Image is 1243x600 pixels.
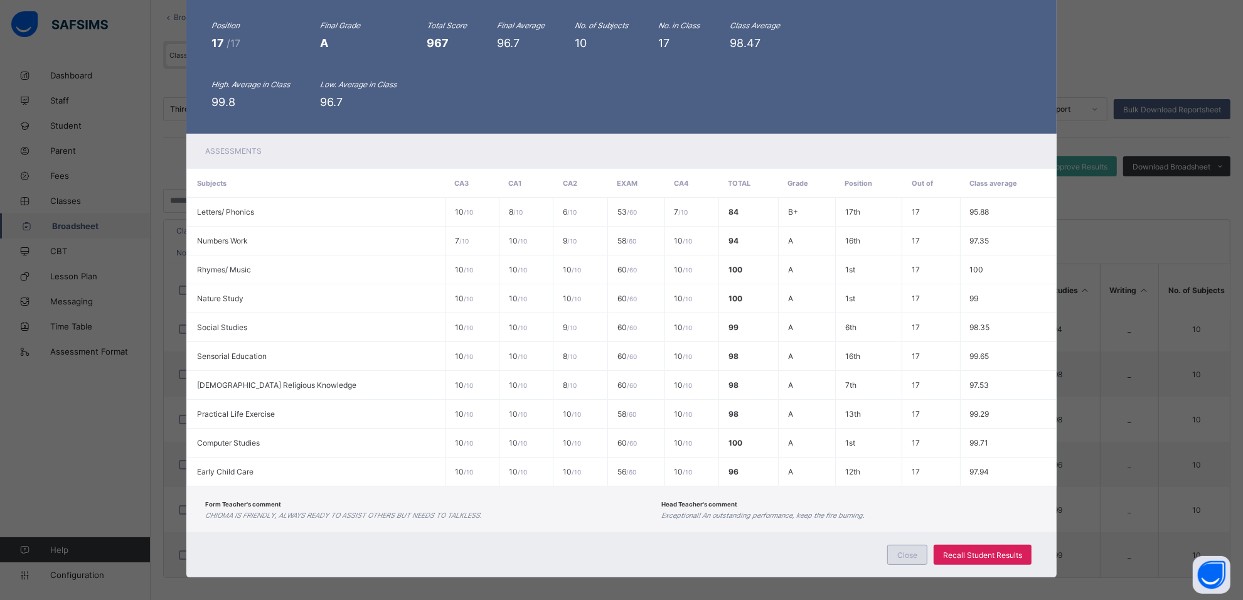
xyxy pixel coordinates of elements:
[455,351,473,361] span: 10
[626,237,636,245] span: / 60
[197,323,247,332] span: Social Studies
[683,439,693,447] span: / 10
[683,410,693,418] span: / 10
[970,294,979,303] span: 99
[320,36,328,50] span: A
[464,382,473,389] span: / 10
[197,351,267,361] span: Sensorial Education
[683,295,693,303] span: / 10
[509,323,527,332] span: 10
[509,380,527,390] span: 10
[845,467,860,476] span: 12th
[970,409,990,419] span: 99.29
[320,21,360,30] i: Final Grade
[675,380,693,390] span: 10
[683,382,693,389] span: / 10
[675,236,693,245] span: 10
[617,351,637,361] span: 60
[912,236,920,245] span: 17
[661,512,865,520] i: Exceptional! An outstanding performance, keep the fire burning.
[617,409,636,419] span: 58
[320,95,343,109] span: 96.7
[788,265,793,274] span: A
[454,179,469,188] span: CA3
[455,409,473,419] span: 10
[464,353,473,360] span: / 10
[626,410,636,418] span: / 60
[626,468,636,476] span: / 60
[845,438,855,447] span: 1st
[912,409,920,419] span: 17
[459,237,469,245] span: / 10
[845,236,860,245] span: 16th
[675,409,693,419] span: 10
[728,323,739,332] span: 99
[572,266,581,274] span: / 10
[912,380,920,390] span: 17
[627,382,637,389] span: / 60
[563,438,581,447] span: 10
[679,208,688,216] span: / 10
[969,179,1017,188] span: Class average
[675,207,688,217] span: 7
[912,294,920,303] span: 17
[455,207,473,217] span: 10
[518,266,527,274] span: / 10
[518,439,527,447] span: / 10
[509,179,522,188] span: CA1
[563,207,577,217] span: 6
[728,294,742,303] span: 100
[563,265,581,274] span: 10
[563,179,577,188] span: CA2
[197,236,248,245] span: Numbers Work
[970,467,990,476] span: 97.94
[617,179,638,188] span: EXAM
[197,265,251,274] span: Rhymes/ Music
[728,265,742,274] span: 100
[563,294,581,303] span: 10
[464,468,473,476] span: / 10
[509,236,527,245] span: 10
[970,236,990,245] span: 97.35
[518,324,527,331] span: / 10
[912,438,920,447] span: 17
[970,265,984,274] span: 100
[497,36,520,50] span: 96.7
[970,351,990,361] span: 99.65
[675,438,693,447] span: 10
[567,382,577,389] span: / 10
[730,36,760,50] span: 98.47
[211,95,235,109] span: 99.8
[897,550,917,560] span: Close
[572,410,581,418] span: / 10
[788,409,793,419] span: A
[845,207,860,217] span: 17th
[563,351,577,361] span: 8
[658,36,670,50] span: 17
[943,550,1022,560] span: Recall Student Results
[572,439,581,447] span: / 10
[912,351,920,361] span: 17
[455,467,473,476] span: 10
[617,207,637,217] span: 53
[970,380,990,390] span: 97.53
[788,351,793,361] span: A
[683,266,693,274] span: / 10
[227,37,240,50] span: /17
[197,467,253,476] span: Early Child Care
[617,323,637,332] span: 60
[912,323,920,332] span: 17
[197,438,260,447] span: Computer Studies
[970,323,990,332] span: 98.35
[845,351,860,361] span: 16th
[513,208,523,216] span: / 10
[627,295,637,303] span: / 60
[563,467,581,476] span: 10
[464,208,473,216] span: / 10
[617,294,637,303] span: 60
[464,324,473,331] span: / 10
[683,468,693,476] span: / 10
[197,207,254,217] span: Letters/ Phonics
[455,323,473,332] span: 10
[683,353,693,360] span: / 10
